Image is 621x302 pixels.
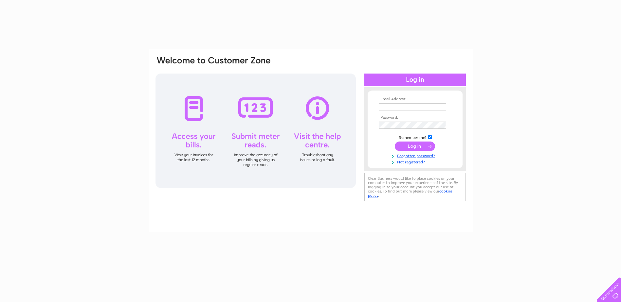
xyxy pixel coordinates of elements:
[395,142,435,151] input: Submit
[377,97,453,102] th: Email Address:
[377,115,453,120] th: Password:
[379,152,453,159] a: Forgotten password?
[368,189,452,198] a: cookies policy
[379,159,453,165] a: Not registered?
[377,134,453,140] td: Remember me?
[364,173,466,201] div: Clear Business would like to place cookies on your computer to improve your experience of the sit...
